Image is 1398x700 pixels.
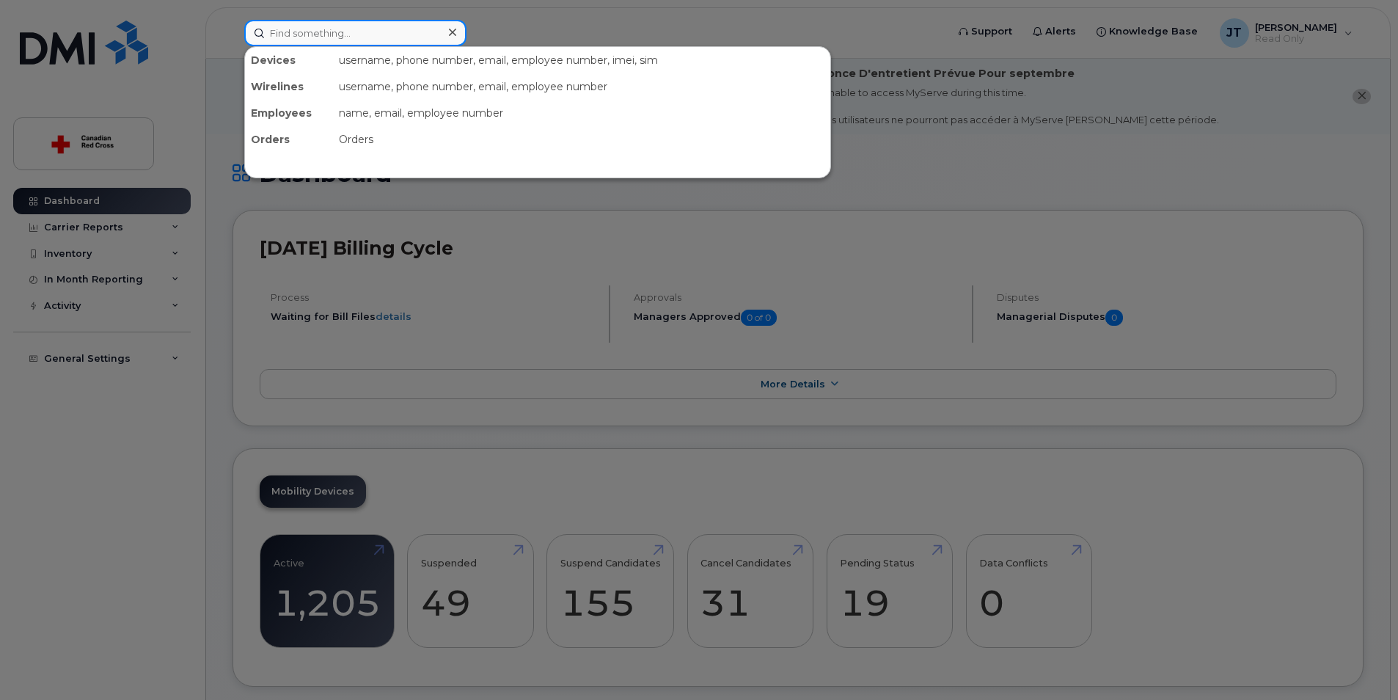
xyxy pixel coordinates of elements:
[333,47,830,73] div: username, phone number, email, employee number, imei, sim
[245,100,333,126] div: Employees
[245,47,333,73] div: Devices
[245,126,333,153] div: Orders
[333,100,830,126] div: name, email, employee number
[333,73,830,100] div: username, phone number, email, employee number
[245,73,333,100] div: Wirelines
[333,126,830,153] div: Orders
